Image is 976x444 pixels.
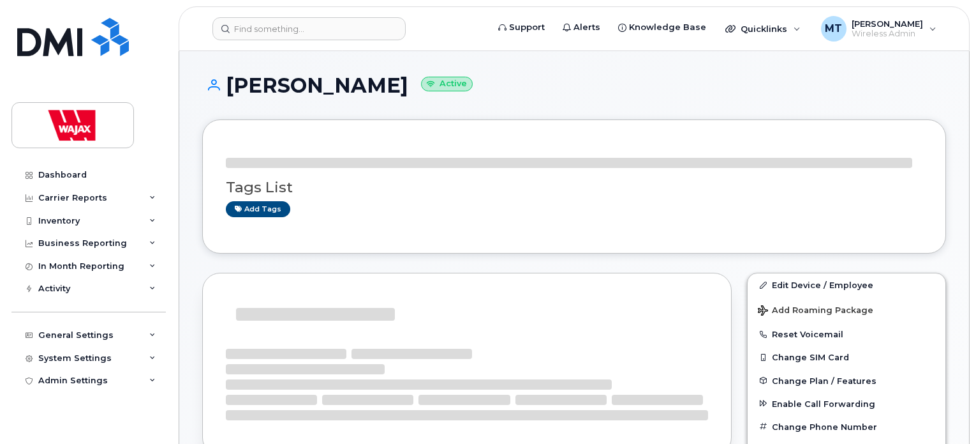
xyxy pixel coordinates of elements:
[421,77,473,91] small: Active
[748,323,945,346] button: Reset Voicemail
[748,346,945,369] button: Change SIM Card
[772,376,876,385] span: Change Plan / Features
[748,369,945,392] button: Change Plan / Features
[748,415,945,438] button: Change Phone Number
[226,180,922,195] h3: Tags List
[758,305,873,318] span: Add Roaming Package
[748,273,945,296] a: Edit Device / Employee
[772,399,875,408] span: Enable Call Forwarding
[748,392,945,415] button: Enable Call Forwarding
[202,74,946,96] h1: [PERSON_NAME]
[748,296,945,323] button: Add Roaming Package
[226,201,290,217] a: Add tags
